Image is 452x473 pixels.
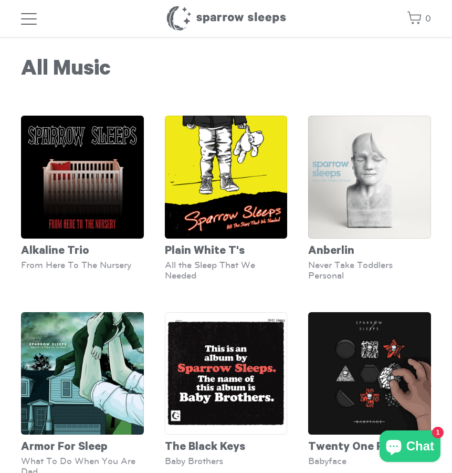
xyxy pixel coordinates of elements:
[21,239,144,260] div: Alkaline Trio
[308,312,431,435] img: TwentyOnePilots-Babyface-Cover-SparrowSleeps_grande.png
[308,312,431,467] a: Twenty One Pilots Babyface
[308,435,431,456] div: Twenty One Pilots
[21,312,144,435] img: ArmorForSleep-WhatToDoWhenYouAreDad-Cover-SparrowSleeps_grande.png
[308,260,431,281] div: Never Take Toddlers Personal
[21,260,144,270] div: From Here To The Nursery
[165,116,288,239] img: SparrowSleeps-PlainWhiteT_s-AllTheSleepThatWeNeeded-Cover_grande.png
[165,435,288,456] div: The Black Keys
[21,116,144,239] img: SS-FromHereToTheNursery-cover-1600x1600_grande.png
[165,260,288,281] div: All the Sleep That We Needed
[308,239,431,260] div: Anberlin
[165,312,288,435] img: SparrowSleeps-TheBlackKeys-BabyBrothers-Cover_grande.png
[166,5,287,32] h1: Sparrow Sleeps
[21,435,144,456] div: Armor For Sleep
[165,312,288,467] a: The Black Keys Baby Brothers
[21,58,431,84] h1: All Music
[308,116,431,281] a: Anberlin Never Take Toddlers Personal
[308,456,431,466] div: Babyface
[407,8,431,30] a: 0
[165,239,288,260] div: Plain White T's
[165,456,288,466] div: Baby Brothers
[165,116,288,281] a: Plain White T's All the Sleep That We Needed
[21,116,144,270] a: Alkaline Trio From Here To The Nursery
[308,116,431,239] img: SS-NeverTakeToddlersPersonal-Cover-1600x1600_grande.png
[376,430,444,465] inbox-online-store-chat: Shopify online store chat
